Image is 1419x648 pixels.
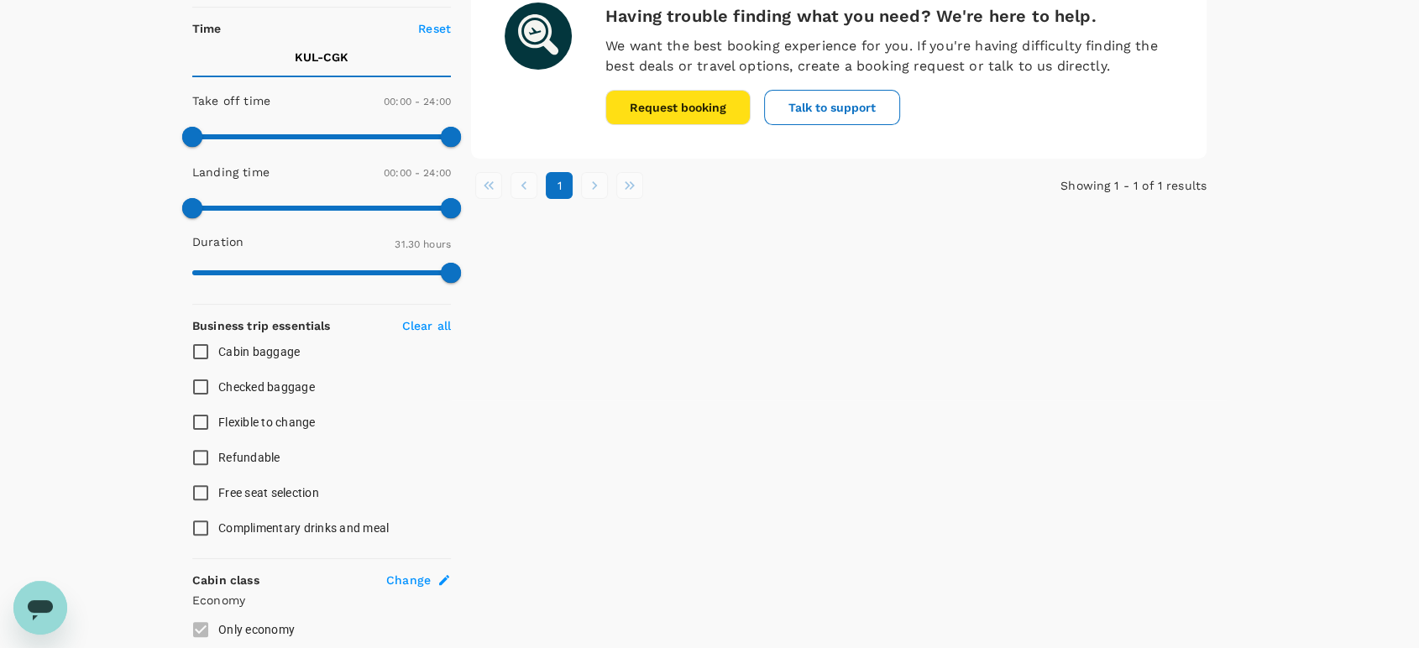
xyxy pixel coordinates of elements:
[471,172,961,199] nav: pagination navigation
[192,20,222,37] p: Time
[218,486,319,499] span: Free seat selection
[218,451,280,464] span: Refundable
[218,415,316,429] span: Flexible to change
[295,49,348,65] p: KUL - CGK
[605,3,1173,29] h6: Having trouble finding what you need? We're here to help.
[192,164,270,180] p: Landing time
[418,20,451,37] p: Reset
[192,592,451,609] p: Economy
[961,177,1207,194] p: Showing 1 - 1 of 1 results
[218,380,315,394] span: Checked baggage
[402,317,451,334] p: Clear all
[192,233,243,250] p: Duration
[218,623,295,636] span: Only economy
[395,238,451,250] span: 31.30 hours
[192,92,270,109] p: Take off time
[218,345,300,358] span: Cabin baggage
[192,573,259,587] strong: Cabin class
[546,172,573,199] button: page 1
[605,36,1173,76] p: We want the best booking experience for you. If you're having difficulty finding the best deals o...
[13,581,67,635] iframe: Button to launch messaging window
[386,572,431,588] span: Change
[605,90,751,125] button: Request booking
[218,521,389,535] span: Complimentary drinks and meal
[384,96,451,107] span: 00:00 - 24:00
[192,319,331,332] strong: Business trip essentials
[384,167,451,179] span: 00:00 - 24:00
[764,90,900,125] button: Talk to support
